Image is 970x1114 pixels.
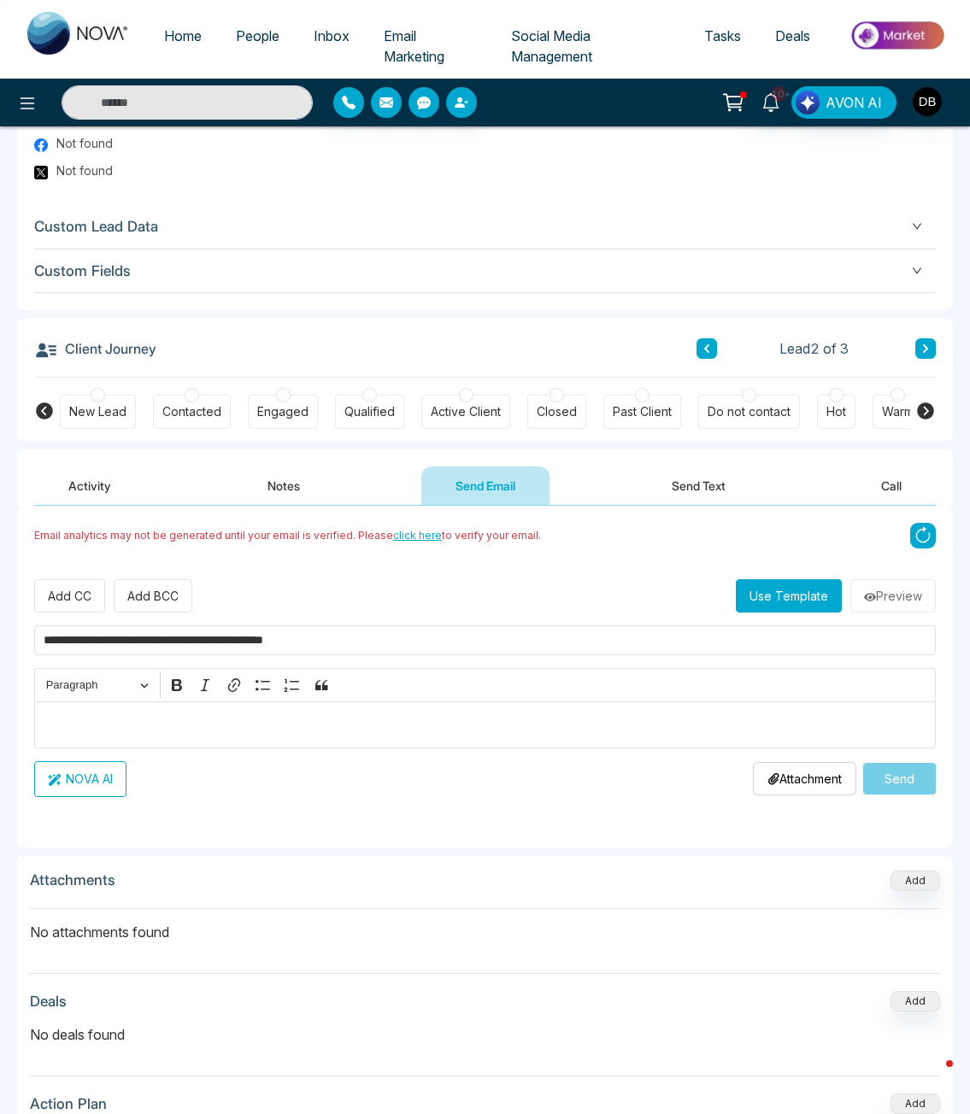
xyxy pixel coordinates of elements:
[34,761,126,797] button: NOVA AI
[687,20,758,52] a: Tasks
[34,466,145,505] button: Activity
[912,1056,953,1097] iframe: Intercom live chat
[34,668,936,701] div: Editor toolbar
[912,221,922,232] span: down
[164,27,202,44] span: Home
[34,336,156,361] h3: Client Journey
[796,91,820,114] img: Lead Flow
[891,991,940,1011] button: Add
[850,579,936,613] button: Preview
[30,1024,940,1045] p: No deals found
[836,16,960,55] img: Market-place.gif
[511,27,592,65] span: Social Media Management
[162,403,221,420] div: Contacted
[826,92,882,113] span: AVON AI
[38,672,156,699] button: Paragraph
[421,466,550,505] button: Send Email
[708,403,791,420] div: Do not contact
[30,909,940,942] p: No attachments found
[494,20,687,73] a: Social Media Management
[704,27,741,44] span: Tasks
[431,403,501,420] div: Active Client
[750,86,791,116] a: 10+
[257,403,309,420] div: Engaged
[912,266,922,276] span: down
[367,20,494,73] a: Email Marketing
[34,260,936,283] span: Custom Fields
[913,87,942,116] img: User Avatar
[767,770,842,788] p: Attachment
[30,1095,107,1112] h3: Action Plan
[27,12,130,55] img: Nova CRM Logo
[393,529,442,542] span: click here
[847,466,936,505] button: Call
[758,20,827,52] a: Deals
[69,403,126,420] div: New Lead
[34,579,105,613] button: Add CC
[613,403,672,420] div: Past Client
[34,701,936,748] div: Editor editing area: main
[34,215,936,238] span: Custom Lead Data
[56,134,113,152] span: Not found
[882,403,914,420] div: Warm
[314,27,350,44] span: Inbox
[297,20,367,52] a: Inbox
[791,86,897,119] button: AVON AI
[826,403,846,420] div: Hot
[736,579,842,613] button: Use Template
[891,871,940,891] button: Add
[384,27,444,65] span: Email Marketing
[219,20,297,52] a: People
[771,86,786,102] span: 10+
[233,466,334,505] button: Notes
[114,579,192,613] button: Add BCC
[891,1093,940,1114] button: Add
[863,763,936,794] button: Send
[30,993,67,1010] h3: Deals
[236,27,279,44] span: People
[147,20,219,52] a: Home
[344,403,395,420] div: Qualified
[34,138,48,152] img: Facebook Logo
[537,403,577,420] div: Closed
[34,528,541,543] p: Email analytics may not be generated until your email is verified. Please to verify your email.
[779,338,849,359] span: Lead 2 of 3
[891,872,940,887] span: Add
[56,161,113,179] span: Not found
[638,466,760,505] button: Send Text
[775,27,810,44] span: Deals
[30,871,115,888] h3: Attachments
[34,166,48,179] img: Twitter Logo
[46,675,135,695] span: Paragraph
